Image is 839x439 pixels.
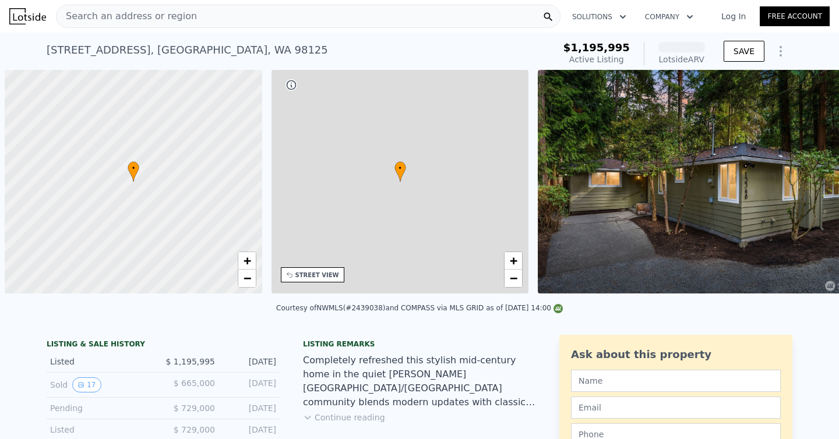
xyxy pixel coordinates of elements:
[224,402,276,414] div: [DATE]
[224,356,276,367] div: [DATE]
[303,353,536,409] div: Completely refreshed this stylish mid-century home in the quiet [PERSON_NAME][GEOGRAPHIC_DATA]/[G...
[760,6,830,26] a: Free Account
[50,424,154,436] div: Listed
[174,425,215,434] span: $ 729,000
[658,54,705,65] div: Lotside ARV
[165,357,215,366] span: $ 1,195,995
[128,163,139,174] span: •
[571,396,781,419] input: Email
[707,10,760,22] a: Log In
[394,161,406,182] div: •
[243,271,251,285] span: −
[563,6,636,27] button: Solutions
[243,253,251,268] span: +
[505,252,522,270] a: Zoom in
[238,252,256,270] a: Zoom in
[303,412,385,423] button: Continue reading
[174,403,215,413] span: $ 729,000
[295,271,339,279] div: STREET VIEW
[571,346,781,363] div: Ask about this property
[505,270,522,287] a: Zoom out
[394,163,406,174] span: •
[571,370,781,392] input: Name
[50,402,154,414] div: Pending
[224,377,276,392] div: [DATE]
[276,304,563,312] div: Courtesy of NWMLS (#2439038) and COMPASS via MLS GRID as of [DATE] 14:00
[50,377,154,392] div: Sold
[724,41,764,62] button: SAVE
[510,271,517,285] span: −
[224,424,276,436] div: [DATE]
[57,9,197,23] span: Search an address or region
[569,55,624,64] span: Active Listing
[47,339,280,351] div: LISTING & SALE HISTORY
[563,41,630,54] span: $1,195,995
[72,377,101,392] button: View historical data
[510,253,517,268] span: +
[174,378,215,388] span: $ 665,000
[50,356,154,367] div: Listed
[128,161,139,182] div: •
[9,8,46,24] img: Lotside
[238,270,256,287] a: Zoom out
[636,6,703,27] button: Company
[554,304,563,313] img: NWMLS Logo
[769,40,792,63] button: Show Options
[303,339,536,349] div: Listing remarks
[47,42,328,58] div: [STREET_ADDRESS] , [GEOGRAPHIC_DATA] , WA 98125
